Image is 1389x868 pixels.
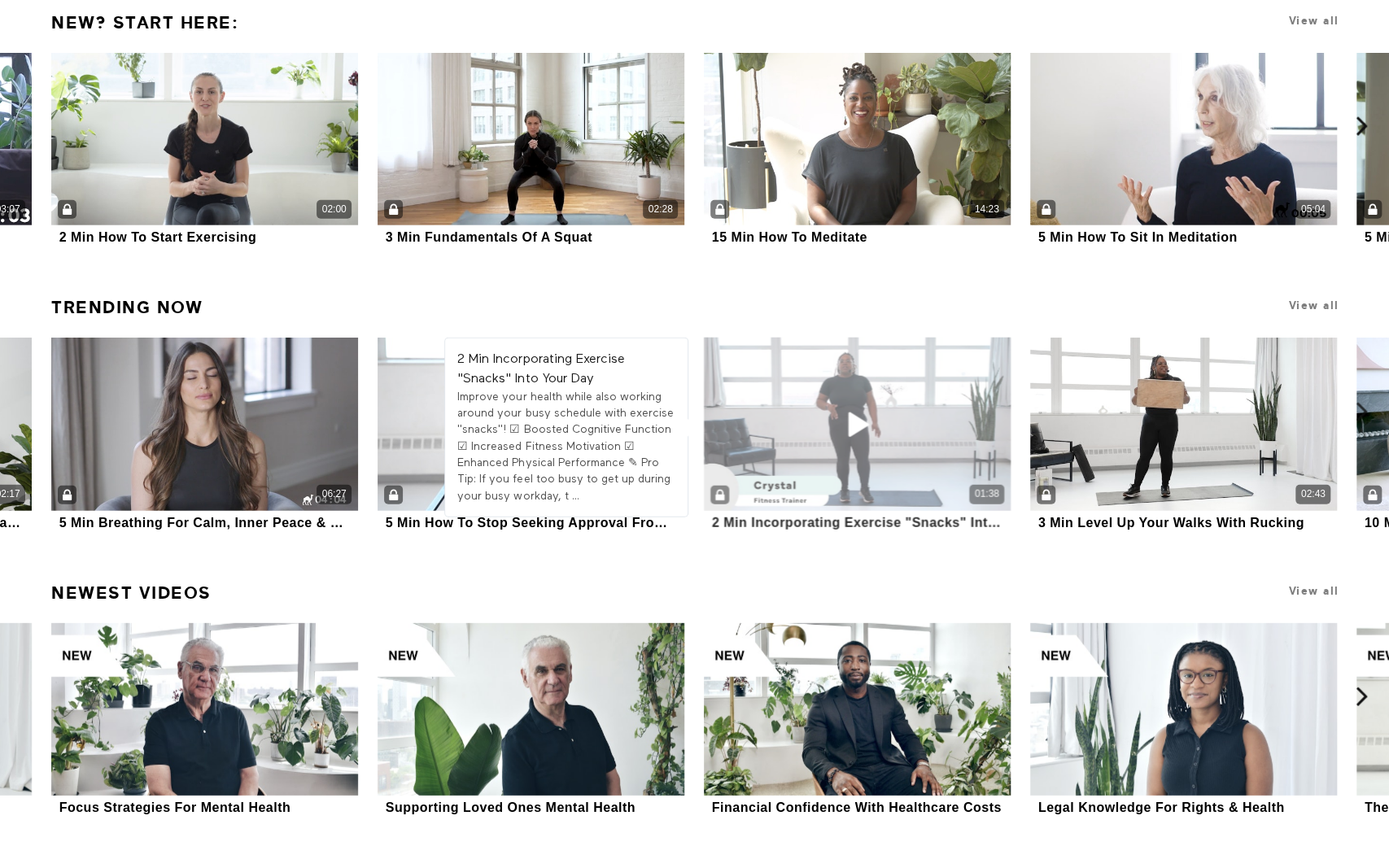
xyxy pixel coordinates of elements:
[1030,338,1337,532] a: 3 Min Level Up Your Walks With Rucking02:433 Min Level Up Your Walks With Rucking
[378,53,684,247] a: 3 Min Fundamentals Of A Squat02:283 Min Fundamentals Of A Squat
[51,576,212,610] a: Newest Videos
[51,338,358,532] a: 5 Min Breathing For Calm, Inner Peace & Stress Relief06:275 Min Breathing For Calm, Inner Peace &...
[1030,53,1337,247] a: 5 Min How To Sit In Meditation05:045 Min How To Sit In Meditation
[1301,203,1326,216] div: 05:04
[649,203,673,216] div: 02:28
[704,338,1011,532] a: 2 Min Incorporating Exercise "Snacks" Into Your Day01:382 Min Incorporating Exercise "Snacks" Int...
[712,515,1003,530] div: 2 Min Incorporating Exercise "Snacks" Into Your Day
[51,6,238,40] a: New? Start here:
[1038,515,1304,530] div: 3 Min Level Up Your Walks With Rucking
[1288,299,1339,312] a: View all
[51,53,358,247] a: 2 Min How To Start Exercising02:002 Min How To Start Exercising
[457,353,624,385] strong: 2 Min Incorporating Exercise "Snacks" Into Your Day
[51,290,203,325] a: Trending Now
[51,623,358,818] a: Focus Strategies For Mental HealthFocus Strategies For Mental Health
[704,623,1011,818] a: Financial Confidence With Healthcare CostsFinancial Confidence With Healthcare Costs
[712,229,867,245] div: 15 Min How To Meditate
[704,53,1011,247] a: 15 Min How To Meditate14:2315 Min How To Meditate
[1038,229,1238,245] div: 5 Min How To Sit In Meditation
[975,487,999,501] div: 01:38
[386,800,636,815] div: Supporting Loved Ones Mental Health
[1301,487,1326,501] div: 02:43
[59,229,257,245] div: 2 Min How To Start Exercising
[59,800,291,815] div: Focus Strategies For Mental Health
[322,487,347,501] div: 06:27
[457,389,675,504] div: Improve your health while also working around your busy schedule with exercise "snacks"! ☑ Booste...
[59,515,351,530] div: 5 Min Breathing For Calm, Inner Peace & Stress Relief
[1030,623,1337,818] a: Legal Knowledge For Rights & HealthLegal Knowledge For Rights & Health
[378,623,684,818] a: Supporting Loved Ones Mental HealthSupporting Loved Ones Mental Health
[386,229,592,245] div: 3 Min Fundamentals Of A Squat
[322,203,347,216] div: 02:00
[712,800,1002,815] div: Financial Confidence With Healthcare Costs
[975,203,999,216] div: 14:23
[1038,800,1285,815] div: Legal Knowledge For Rights & Health
[1288,15,1339,27] a: View all
[1288,585,1339,597] a: View all
[386,515,677,530] div: 5 Min How To Stop Seeking Approval From Others
[378,338,684,532] a: 5 Min How To Stop Seeking Approval From Others05:045 Min How To Stop Seeking Approval From Others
